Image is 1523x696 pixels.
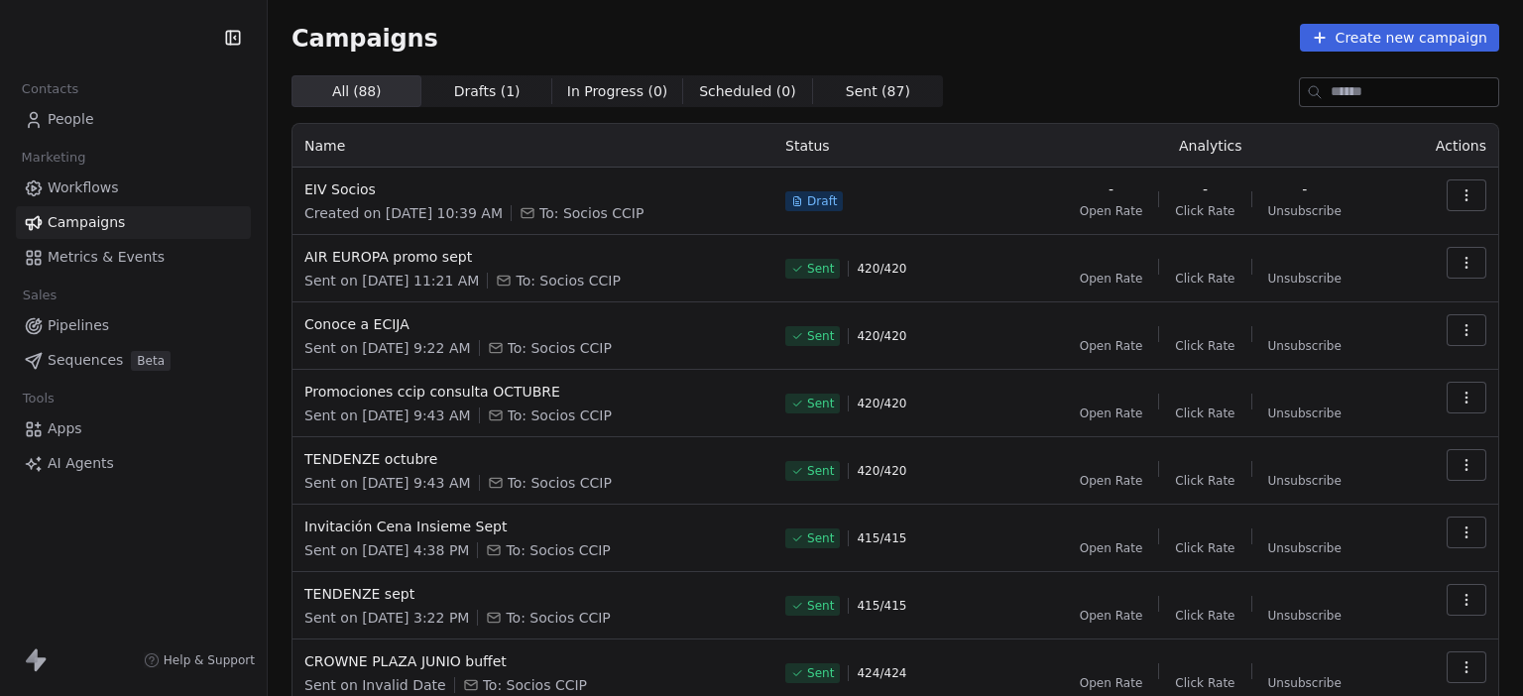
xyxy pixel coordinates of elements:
span: To: Socios CCIP [508,406,612,425]
span: 420 / 420 [857,261,906,277]
span: Unsubscribe [1268,675,1342,691]
span: Sent [807,396,834,411]
span: Sent ( 87 ) [846,81,910,102]
a: Metrics & Events [16,241,251,274]
a: SequencesBeta [16,344,251,377]
span: Sent on [DATE] 9:43 AM [304,473,471,493]
span: Promociones ccip consulta OCTUBRE [304,382,761,402]
span: - [1302,179,1307,199]
span: EIV Socios [304,179,761,199]
span: Click Rate [1175,271,1234,287]
span: Contacts [13,74,87,104]
span: 420 / 420 [857,396,906,411]
span: To: Socios CCIP [506,608,610,628]
span: Sent on [DATE] 9:43 AM [304,406,471,425]
span: TENDENZE sept [304,584,761,604]
span: AIR EUROPA promo sept [304,247,761,267]
a: Workflows [16,172,251,204]
span: Tools [14,384,62,413]
span: Open Rate [1080,203,1143,219]
span: 424 / 424 [857,665,906,681]
a: People [16,103,251,136]
span: Open Rate [1080,473,1143,489]
span: Open Rate [1080,271,1143,287]
a: AI Agents [16,447,251,480]
span: AI Agents [48,453,114,474]
span: 415 / 415 [857,598,906,614]
span: Unsubscribe [1268,406,1342,421]
span: Open Rate [1080,406,1143,421]
span: Invitación Cena Insieme Sept [304,517,761,536]
span: Click Rate [1175,540,1234,556]
span: Click Rate [1175,473,1234,489]
span: Unsubscribe [1268,473,1342,489]
span: Sent on [DATE] 9:22 AM [304,338,471,358]
span: Unsubscribe [1268,271,1342,287]
button: Create new campaign [1300,24,1499,52]
span: In Progress ( 0 ) [567,81,668,102]
span: Conoce a ECIJA [304,314,761,334]
span: To: Socios CCIP [508,473,612,493]
span: To: Socios CCIP [539,203,644,223]
th: Analytics [1021,124,1400,168]
span: People [48,109,94,130]
span: Scheduled ( 0 ) [699,81,796,102]
span: Open Rate [1080,338,1143,354]
span: Draft [807,193,837,209]
span: Sent [807,530,834,546]
span: Drafts ( 1 ) [454,81,521,102]
a: Help & Support [144,652,255,668]
span: Campaigns [48,212,125,233]
span: Click Rate [1175,338,1234,354]
span: 420 / 420 [857,463,906,479]
span: Sent on Invalid Date [304,675,446,695]
span: Pipelines [48,315,109,336]
a: Pipelines [16,309,251,342]
span: Click Rate [1175,203,1234,219]
span: 415 / 415 [857,530,906,546]
th: Status [773,124,1021,168]
span: CROWNE PLAZA JUNIO buffet [304,651,761,671]
span: Sales [14,281,65,310]
span: Click Rate [1175,608,1234,624]
span: - [1203,179,1208,199]
span: Open Rate [1080,608,1143,624]
span: TENDENZE octubre [304,449,761,469]
th: Name [293,124,773,168]
span: Apps [48,418,82,439]
span: Help & Support [164,652,255,668]
span: Beta [131,351,171,371]
th: Actions [1400,124,1498,168]
a: Campaigns [16,206,251,239]
span: Sequences [48,350,123,371]
span: Workflows [48,177,119,198]
span: Marketing [13,143,94,173]
span: Sent [807,665,834,681]
span: Unsubscribe [1268,203,1342,219]
span: Sent on [DATE] 11:21 AM [304,271,479,290]
a: Apps [16,412,251,445]
span: Click Rate [1175,675,1234,691]
span: Unsubscribe [1268,338,1342,354]
span: Sent on [DATE] 4:38 PM [304,540,469,560]
span: To: Socios CCIP [483,675,587,695]
span: Sent [807,328,834,344]
span: Open Rate [1080,540,1143,556]
span: 420 / 420 [857,328,906,344]
span: Sent on [DATE] 3:22 PM [304,608,469,628]
span: To: Socios CCIP [516,271,620,290]
span: Metrics & Events [48,247,165,268]
span: - [1109,179,1113,199]
span: Sent [807,463,834,479]
span: To: Socios CCIP [506,540,610,560]
span: Sent [807,261,834,277]
span: To: Socios CCIP [508,338,612,358]
span: Created on [DATE] 10:39 AM [304,203,503,223]
span: Click Rate [1175,406,1234,421]
span: Sent [807,598,834,614]
span: Open Rate [1080,675,1143,691]
span: Unsubscribe [1268,540,1342,556]
span: Campaigns [292,24,438,52]
span: Unsubscribe [1268,608,1342,624]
